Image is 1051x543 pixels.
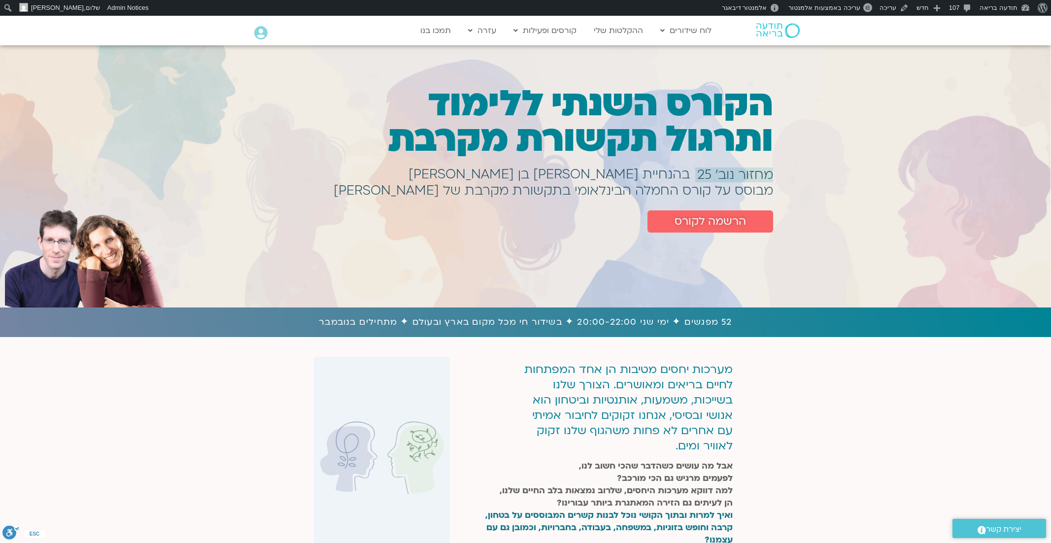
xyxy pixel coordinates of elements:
a: הרשמה לקורס [647,210,773,233]
span: [PERSON_NAME] [31,4,84,11]
strong: הן לעיתים גם הזירה המאתגרת ביותר עבורינו? [557,497,733,509]
a: מחזור נוב׳ 25 [695,168,773,182]
img: תודעה בריאה [756,23,800,38]
a: ההקלטות שלי [589,21,648,40]
span: מחזור נוב׳ 25 [697,168,773,182]
a: תמכו בנו [415,21,456,40]
a: עזרה [463,21,501,40]
h1: הקורס השנתי ללימוד ותרגול תקשורת מקרבת [304,86,773,157]
h1: 52 מפגשים ✦ ימי שני 20:00-22:00 ✦ בשידור חי מכל מקום בארץ ובעולם ✦ מתחילים בנובמבר [5,315,1046,330]
h1: בהנחיית [PERSON_NAME] בן [PERSON_NAME] [408,172,690,176]
span: יצירת קשר [986,523,1021,536]
a: יצירת קשר [952,519,1046,538]
span: הרשמה לקורס [675,215,746,228]
div: מערכות יחסים מטיבות הן אחד המפתחות לחיים בריאים ומאושרים. הצורך שלנו בשייכות, משמעות, אותנטיות וב... [517,362,733,457]
a: לוח שידורים [655,21,716,40]
span: עריכה באמצעות אלמנטור [788,4,860,11]
h1: מבוסס על קורס החמלה הבינלאומי בתקשורת מקרבת של [PERSON_NAME] [334,189,773,193]
a: קורסים ופעילות [509,21,581,40]
strong: אבל מה עושים כשהדבר שהכי חשוב לנו, לפעמים מרגיש גם הכי מורכב? למה דווקא מערכות היחסים, שלרוב נמצא... [500,460,733,496]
